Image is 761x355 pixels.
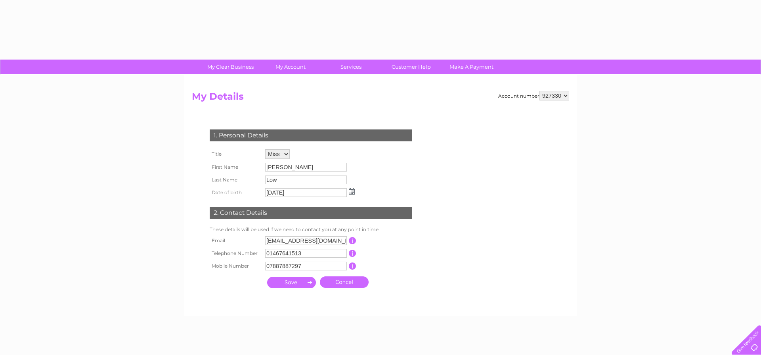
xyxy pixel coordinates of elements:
a: Make A Payment [439,60,504,74]
th: Email [208,234,263,247]
a: My Account [258,60,323,74]
input: Information [349,237,356,244]
input: Information [349,250,356,257]
td: These details will be used if we need to contact you at any point in time. [208,225,414,234]
div: 1. Personal Details [210,129,412,141]
h2: My Details [192,91,569,106]
th: Date of birth [208,186,263,199]
input: Information [349,262,356,270]
th: Last Name [208,174,263,186]
a: My Clear Business [198,60,263,74]
a: Services [318,60,384,74]
div: 2. Contact Details [210,207,412,219]
a: Customer Help [379,60,444,74]
div: Account number [498,91,569,100]
th: Mobile Number [208,260,263,272]
a: Cancel [320,276,369,288]
th: Title [208,147,263,161]
th: Telephone Number [208,247,263,260]
img: ... [349,188,355,195]
th: First Name [208,161,263,174]
input: Submit [267,277,316,288]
